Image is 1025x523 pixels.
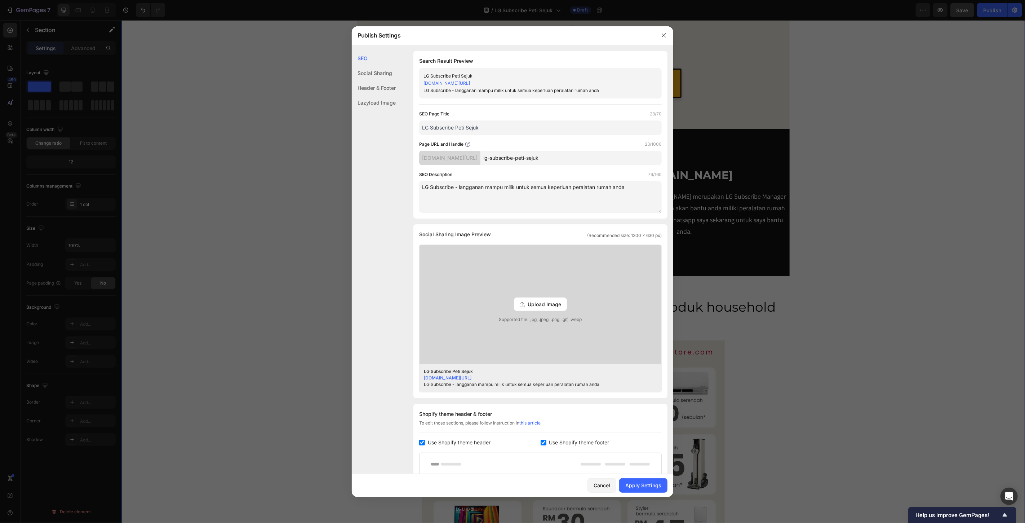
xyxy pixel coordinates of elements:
[458,147,668,163] h2: [DOMAIN_NAME]
[344,48,560,78] a: WHATSAPP UNTUK APPLY PROMOSI PETI SEJUK PREMIUM LG
[419,141,463,148] label: Page URL and Handle
[352,80,396,95] div: Header & Footer
[424,368,646,375] div: LG Subscribe Peti Sejuk
[420,316,661,323] span: Supported file: .jpg, .jpeg, .png, .gif, .webp
[236,278,668,313] h2: LG Subscribe™ juga menawarkan pelbagai produk household lain seperti gambar dibawah :
[461,172,665,215] span: Assalamualaikum & Hi, [PERSON_NAME] merupakan LG Subscribe Manager (LGM127184). Saya dan team say...
[419,410,662,418] div: Shopify theme header & footer
[645,141,662,148] label: 23/1000
[423,80,470,86] a: [DOMAIN_NAME][URL]
[352,26,655,45] div: Publish Settings
[1000,488,1018,505] div: Open Intercom Messenger
[419,171,452,178] label: SEO Description
[423,72,645,80] div: LG Subscribe Peti Sejuk
[424,375,471,381] a: [DOMAIN_NAME][URL]
[915,512,1000,519] span: Help us improve GemPages!
[424,381,646,388] div: LG Subscribe - langganan mampu milik untuk semua keperluan peralatan rumah anda
[352,95,396,110] div: Lazyload Image
[528,300,561,308] span: Upload Image
[419,230,491,239] span: Social Sharing Image Preview
[594,482,610,489] div: Cancel
[419,120,662,135] input: Title
[625,482,661,489] div: Apply Settings
[419,110,449,118] label: SEO Page Title
[480,151,662,165] input: Handle
[619,478,667,493] button: Apply Settings
[587,478,616,493] button: Cancel
[915,511,1009,519] button: Show survey - Help us improve GemPages!
[519,420,541,426] a: this article
[352,66,396,80] div: Social Sharing
[423,87,645,94] div: LG Subscribe - langganan mampu milik untuk semua keperluan peralatan rumah anda
[419,151,480,165] div: [DOMAIN_NAME][URL]
[352,51,396,66] div: SEO
[362,51,551,75] p: WHATSAPP UNTUK APPLY PROMOSI PETI SEJUK PREMIUM LG
[650,110,662,118] label: 23/70
[419,420,662,432] div: To edit those sections, please follow instruction in
[648,171,662,178] label: 79/160
[587,232,662,239] span: (Recommended size: 1200 x 630 px)
[267,109,414,256] img: gempages_486412460778062769-e00bec27-3c9c-43a0-a7cd-335629421b37.webp
[419,57,662,65] h1: Search Result Preview
[428,438,491,447] span: Use Shopify theme header
[549,438,609,447] span: Use Shopify theme footer
[236,78,667,90] p: [PERSON_NAME]! Promosi boleh tamat bila-bila masa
